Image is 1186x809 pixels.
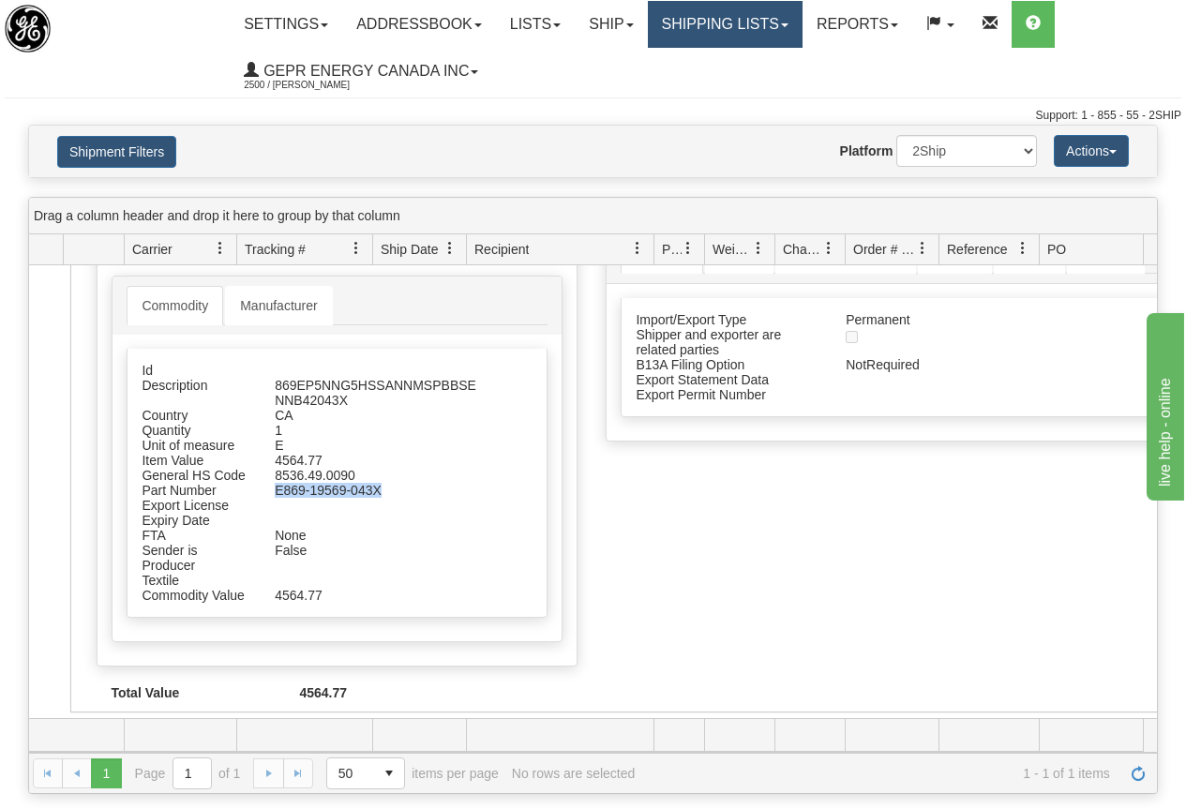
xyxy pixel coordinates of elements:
th: Press ctrl + space to group [63,234,124,265]
th: Press ctrl + space to group [938,234,1039,265]
span: Tracking # [245,240,306,259]
th: Press ctrl + space to group [466,234,653,265]
span: Order # / Ship Request # [853,240,916,259]
a: Recipient filter column settings [622,232,653,264]
div: False [261,543,499,558]
div: Quantity [128,423,261,438]
a: Carrier filter column settings [204,232,236,264]
div: live help - online [14,11,173,34]
a: Weight filter column settings [743,232,774,264]
a: PO filter column settings [1132,232,1163,264]
div: Support: 1 - 855 - 55 - 2SHIP [5,108,1181,124]
span: 50 [338,764,363,783]
span: Reference [947,240,1008,259]
span: items per page [326,757,499,789]
span: GEPR Energy Canada Inc [259,63,469,79]
th: Press ctrl + space to group [124,234,236,265]
div: CA [261,408,499,423]
div: B13A Filing Option [622,357,832,372]
span: Recipient [474,240,529,259]
th: Press ctrl + space to group [774,234,845,265]
div: E869-19569-043X [261,483,499,498]
a: Manufacturer [225,286,332,325]
div: Unit of measure [128,438,261,453]
div: Id [128,363,261,378]
div: grid grouping header [29,198,1157,234]
a: Settings [230,1,342,48]
a: Reports [803,1,912,48]
th: Press ctrl + space to group [372,234,466,265]
a: Packages filter column settings [672,232,704,264]
button: Shipment Filters [57,136,176,168]
div: 869EP5NNG5HSSANNMSPBBSENNB42043X [261,378,499,408]
span: 2500 / [PERSON_NAME] [244,76,384,95]
span: Charge [783,240,822,259]
span: Ship Date [381,240,438,259]
div: FTA [128,528,261,543]
a: Charge filter column settings [813,232,845,264]
div: General HS Code [128,468,261,483]
div: E [261,438,499,453]
a: Order # / Ship Request # filter column settings [907,232,938,264]
div: Description [128,378,261,393]
div: 4564.77 [261,588,499,603]
a: GEPR Energy Canada Inc 2500 / [PERSON_NAME] [230,48,492,95]
div: Export Permit Number [622,387,832,402]
iframe: chat widget [1143,308,1184,500]
span: Page 1 [91,758,121,788]
a: Lists [496,1,575,48]
div: Sender is Producer [128,543,261,573]
div: 8536.49.0090 [261,468,499,483]
strong: 4564.77 [299,685,347,700]
label: Platform [840,142,893,160]
div: Shipper and exporter are related parties [622,327,832,357]
div: No rows are selected [512,766,636,781]
a: Shipping lists [648,1,803,48]
th: Press ctrl + space to group [236,234,372,265]
th: Press ctrl + space to group [845,234,938,265]
a: Addressbook [342,1,496,48]
img: logo2500.jpg [5,5,51,52]
span: Packages [662,240,682,259]
a: Refresh [1123,758,1153,788]
div: Expiry Date [128,513,261,528]
th: Press ctrl + space to group [704,234,774,265]
th: Press ctrl + space to group [653,234,704,265]
span: 1 - 1 of 1 items [648,766,1110,781]
div: Export Statement Data [622,372,832,387]
div: Import/Export Type [622,312,832,327]
div: Country [128,408,261,423]
span: PO [1047,240,1066,259]
a: Ship [575,1,647,48]
div: 4564.77 [261,453,499,468]
div: 1 [261,423,499,438]
div: Permanent [832,312,1087,327]
div: Export License [128,498,261,513]
div: None [261,528,499,543]
th: Press ctrl + space to group [1039,234,1163,265]
a: Commodity [127,286,223,325]
input: Page 1 [173,758,211,788]
div: Textile [128,573,261,588]
div: Part Number [128,483,261,498]
span: Page of 1 [135,757,241,789]
a: Ship Date filter column settings [434,232,466,264]
span: Carrier [132,240,173,259]
a: Tracking # filter column settings [340,232,372,264]
span: Page sizes drop down [326,757,405,789]
span: Weight [713,240,752,259]
div: NotRequired [832,357,1087,372]
button: Actions [1054,135,1129,167]
a: Reference filter column settings [1007,232,1039,264]
div: Commodity Value [128,588,261,603]
span: select [374,758,404,788]
div: Item Value [128,453,261,468]
strong: Total Value [111,685,179,700]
